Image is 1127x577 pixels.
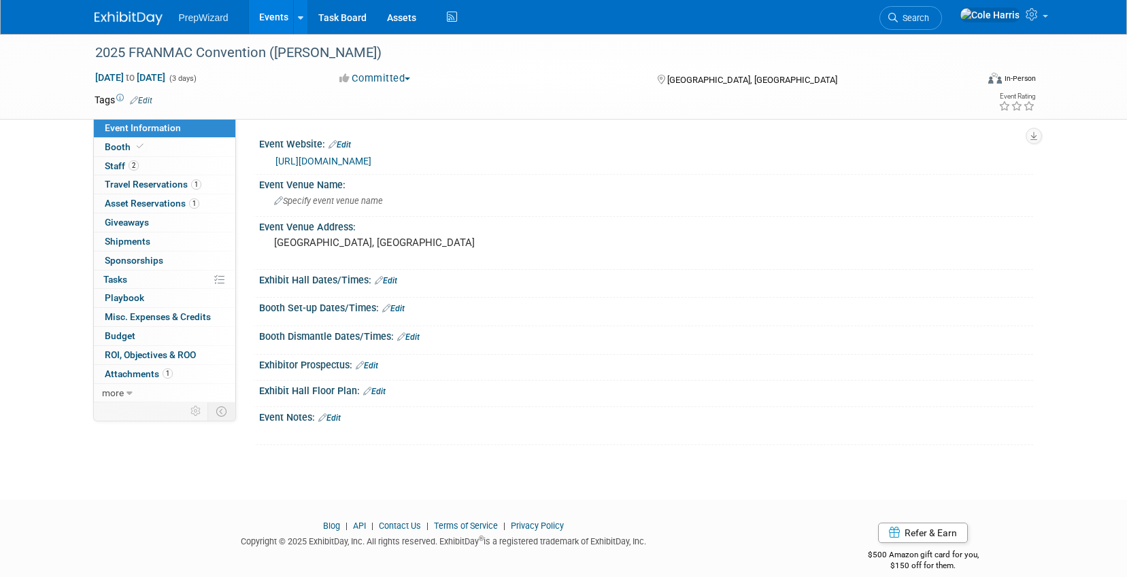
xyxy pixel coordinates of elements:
[105,236,150,247] span: Shipments
[94,251,235,270] a: Sponsorships
[95,71,166,84] span: [DATE] [DATE]
[274,196,383,206] span: Specify event venue name
[323,521,340,531] a: Blog
[105,122,181,133] span: Event Information
[259,217,1033,234] div: Event Venue Address:
[259,407,1033,425] div: Event Notes:
[94,119,235,137] a: Event Information
[90,41,956,65] div: 2025 FRANMAC Convention ([PERSON_NAME])
[259,326,1033,344] div: Booth Dismantle Dates/Times:
[207,402,235,420] td: Toggle Event Tabs
[511,521,564,531] a: Privacy Policy
[189,198,199,209] span: 1
[95,532,794,548] div: Copyright © 2025 ExhibitDay, Inc. All rights reserved. ExhibitDay is a registered trademark of Ex...
[813,560,1033,572] div: $150 off for them.
[105,141,146,152] span: Booth
[259,355,1033,372] div: Exhibitor Prospectus:
[105,160,139,171] span: Staff
[356,361,378,370] a: Edit
[94,289,235,307] a: Playbook
[898,13,929,23] span: Search
[105,349,196,360] span: ROI, Objectives & ROO
[94,270,235,289] a: Tasks
[105,255,163,266] span: Sponsorships
[667,75,837,85] span: [GEOGRAPHIC_DATA], [GEOGRAPHIC_DATA]
[397,332,420,342] a: Edit
[94,138,235,156] a: Booth
[129,160,139,171] span: 2
[94,327,235,345] a: Budget
[379,521,421,531] a: Contact Us
[137,143,144,150] i: Booth reservation complete
[813,540,1033,572] div: $500 Amazon gift card for you,
[1004,73,1036,84] div: In-Person
[988,73,1002,84] img: Format-Inperson.png
[94,194,235,213] a: Asset Reservations1
[105,198,199,209] span: Asset Reservations
[179,12,229,23] span: PrepWizard
[105,368,173,379] span: Attachments
[94,213,235,232] a: Giveaways
[275,156,371,167] a: [URL][DOMAIN_NAME]
[879,6,942,30] a: Search
[95,93,152,107] td: Tags
[259,298,1033,315] div: Booth Set-up Dates/Times:
[363,387,386,396] a: Edit
[105,217,149,228] span: Giveaways
[353,521,366,531] a: API
[168,74,197,83] span: (3 days)
[105,292,144,303] span: Playbook
[375,276,397,285] a: Edit
[94,384,235,402] a: more
[184,402,208,420] td: Personalize Event Tab Strip
[130,96,152,105] a: Edit
[103,274,127,285] span: Tasks
[434,521,498,531] a: Terms of Service
[998,93,1035,100] div: Event Rating
[878,523,968,543] a: Refer & Earn
[94,308,235,326] a: Misc. Expenses & Credits
[94,346,235,364] a: ROI, Objectives & ROO
[102,387,124,398] span: more
[163,368,173,379] span: 1
[94,232,235,251] a: Shipments
[105,179,201,190] span: Travel Reservations
[105,311,211,322] span: Misc. Expenses & Credits
[500,521,509,531] span: |
[479,535,484,542] sup: ®
[191,179,201,190] span: 1
[259,270,1033,287] div: Exhibit Hall Dates/Times:
[960,7,1020,22] img: Cole Harris
[368,521,377,531] span: |
[318,413,341,423] a: Edit
[105,330,135,341] span: Budget
[274,237,567,249] pre: [GEOGRAPHIC_DATA], [GEOGRAPHIC_DATA]
[124,72,137,83] span: to
[335,71,416,86] button: Committed
[94,175,235,194] a: Travel Reservations1
[342,521,351,531] span: |
[94,157,235,175] a: Staff2
[259,381,1033,398] div: Exhibit Hall Floor Plan:
[382,304,405,313] a: Edit
[259,175,1033,192] div: Event Venue Name:
[94,365,235,383] a: Attachments1
[329,140,351,150] a: Edit
[896,71,1037,91] div: Event Format
[423,521,432,531] span: |
[95,12,163,25] img: ExhibitDay
[259,134,1033,152] div: Event Website:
